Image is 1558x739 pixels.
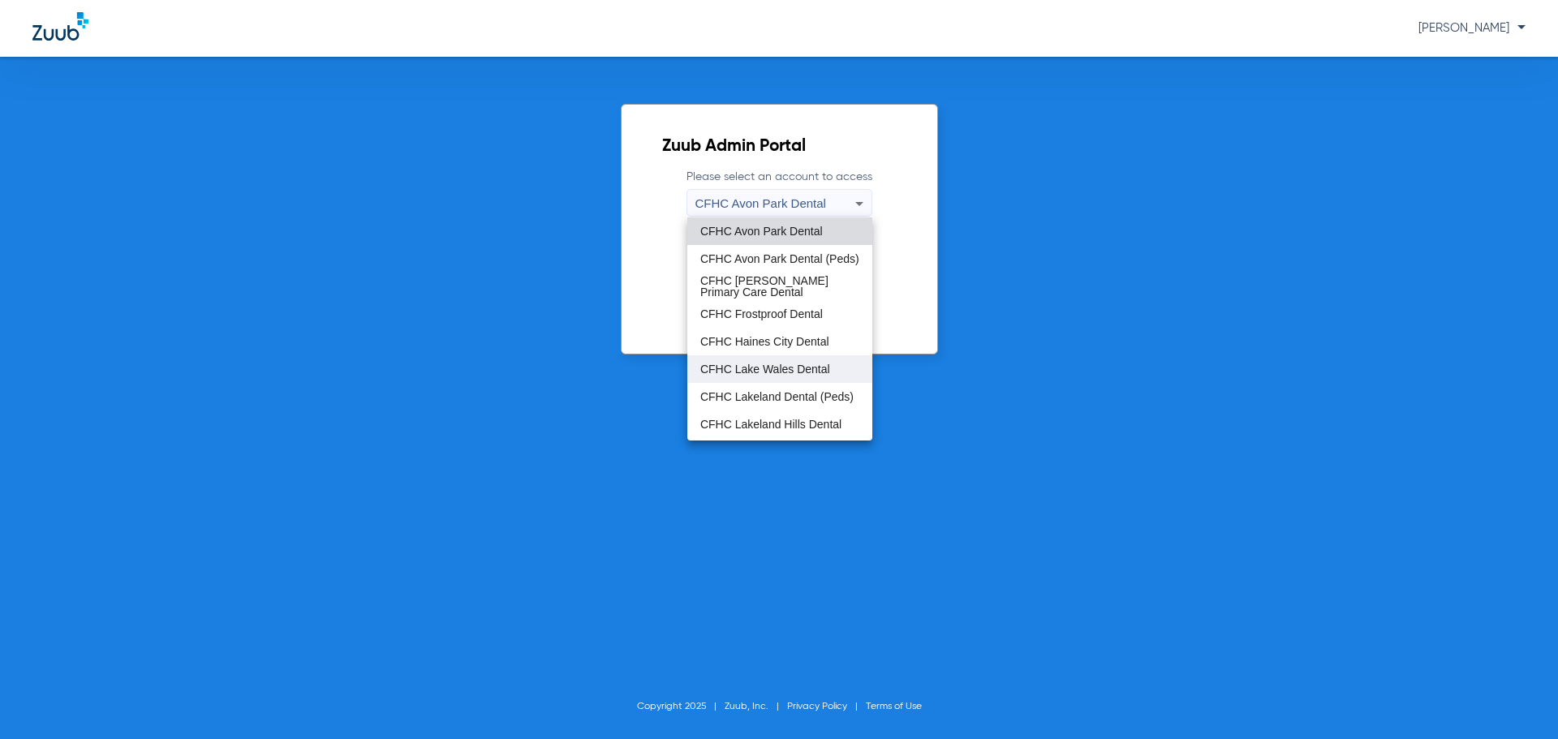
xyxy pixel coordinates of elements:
span: CFHC Avon Park Dental (Peds) [700,253,859,264]
span: CFHC Lake Wales Dental [700,363,830,375]
span: CFHC [PERSON_NAME] Primary Care Dental [700,275,859,298]
span: CFHC Frostproof Dental [700,308,823,320]
span: CFHC Avon Park Dental [700,226,823,237]
span: CFHC Lakeland Dental (Peds) [700,391,854,402]
span: CFHC Lakeland Hills Dental [700,419,841,430]
span: CFHC Haines City Dental [700,336,829,347]
iframe: Chat Widget [1477,661,1558,739]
